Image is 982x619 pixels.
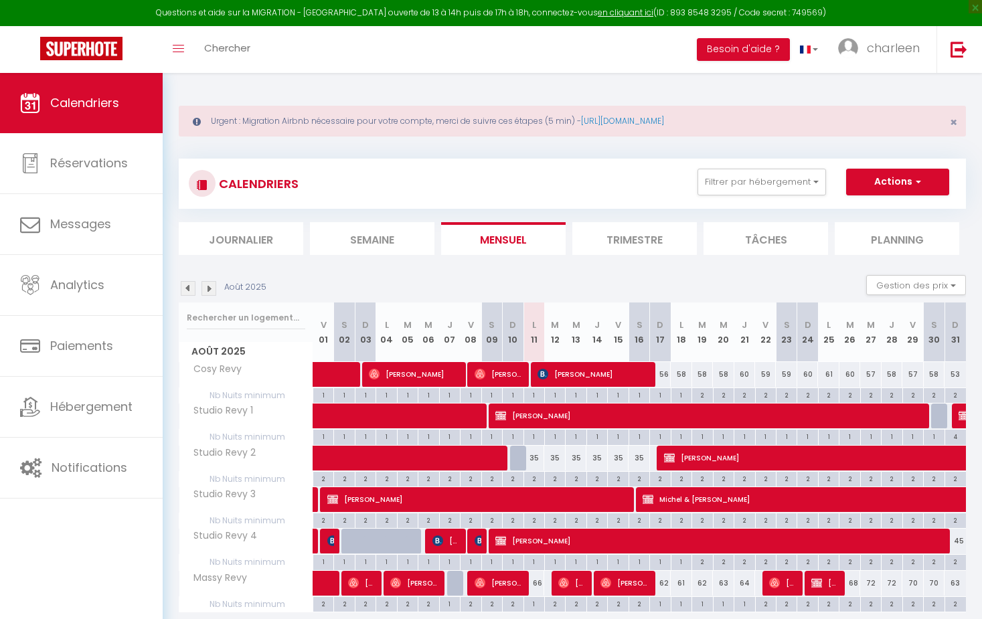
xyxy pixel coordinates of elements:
a: Chercher [194,26,260,73]
div: 66 [523,571,544,596]
div: 1 [503,430,523,442]
span: [PERSON_NAME] [475,528,481,553]
div: 2 [629,472,649,484]
img: logout [951,41,967,58]
abbr: S [341,319,347,331]
div: 2 [671,513,691,526]
span: [PERSON_NAME] [600,570,649,596]
div: 2 [714,472,734,484]
div: 1 [440,388,460,401]
div: 2 [776,388,797,401]
div: 2 [945,472,966,484]
span: [PERSON_NAME] [369,361,459,387]
div: 2 [776,472,797,484]
div: 57 [902,362,923,387]
div: 1 [376,430,396,442]
div: 1 [692,430,712,442]
button: Gestion des prix [866,275,966,295]
div: 1 [629,388,649,401]
abbr: J [889,319,894,331]
div: 2 [418,472,438,484]
div: 2 [924,472,944,484]
div: 2 [714,555,734,567]
span: [PERSON_NAME] [558,570,586,596]
li: Tâches [704,222,828,255]
span: [PERSON_NAME] [327,487,625,512]
div: 1 [461,430,481,442]
div: 2 [398,472,418,484]
span: Nb Nuits minimum [179,555,313,569]
div: 2 [819,513,839,526]
th: 06 [418,302,439,362]
abbr: M [572,319,580,331]
abbr: D [362,319,369,331]
abbr: L [532,319,536,331]
div: 2 [797,513,817,526]
div: 2 [398,513,418,526]
div: 45 [945,529,966,553]
div: 2 [861,472,881,484]
span: Hébergement [50,398,133,415]
div: 2 [776,555,797,567]
div: 1 [313,388,333,401]
abbr: J [742,319,747,331]
div: 1 [398,430,418,442]
div: 2 [903,388,923,401]
th: 18 [671,302,691,362]
span: [PERSON_NAME] [811,570,839,596]
div: 2 [819,555,839,567]
div: 1 [756,430,776,442]
abbr: S [637,319,643,331]
li: Trimestre [572,222,697,255]
div: 1 [608,555,628,567]
div: 1 [671,430,691,442]
div: 2 [482,472,502,484]
div: 1 [776,430,797,442]
div: 2 [440,513,460,526]
span: Nb Nuits minimum [179,430,313,444]
span: Notifications [52,459,127,476]
div: 2 [692,513,712,526]
span: Analytics [50,276,104,293]
div: 2 [461,513,481,526]
abbr: V [762,319,768,331]
div: 2 [861,513,881,526]
abbr: M [424,319,432,331]
div: 2 [734,472,754,484]
div: 1 [524,388,544,401]
div: 2 [903,555,923,567]
abbr: J [447,319,453,331]
div: 1 [608,430,628,442]
abbr: V [321,319,327,331]
span: Studio Revy 3 [181,487,259,502]
div: 1 [524,430,544,442]
div: 2 [440,472,460,484]
div: 2 [756,513,776,526]
div: 2 [797,472,817,484]
th: 20 [713,302,734,362]
abbr: V [615,319,621,331]
abbr: L [679,319,683,331]
th: 15 [608,302,629,362]
span: Calendriers [50,94,119,111]
span: [PERSON_NAME] [327,528,334,553]
p: Août 2025 [224,281,266,294]
div: 1 [334,555,354,567]
div: 2 [545,513,565,526]
div: 2 [714,513,734,526]
li: Semaine [310,222,434,255]
th: 12 [544,302,565,362]
th: 11 [523,302,544,362]
div: 1 [861,430,881,442]
div: 2 [734,513,754,526]
div: 1 [313,430,333,442]
div: 2 [566,472,586,484]
div: 2 [797,388,817,401]
div: 58 [671,362,691,387]
span: Cosy Revy [181,362,245,377]
th: 24 [797,302,818,362]
div: 60 [734,362,755,387]
div: 2 [692,388,712,401]
div: 2 [482,513,502,526]
div: 1 [440,430,460,442]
